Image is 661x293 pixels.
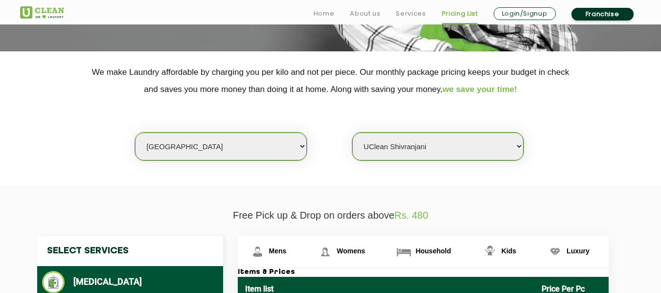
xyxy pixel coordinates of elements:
[20,210,641,221] p: Free Pick up & Drop on orders above
[395,243,412,260] img: Household
[238,268,609,277] h3: Items & Prices
[249,243,266,260] img: Mens
[501,247,516,255] span: Kids
[314,8,335,20] a: Home
[443,85,517,94] span: we save your time!
[567,247,590,255] span: Luxury
[415,247,451,255] span: Household
[547,243,564,260] img: Luxury
[394,210,428,221] span: Rs. 480
[20,64,641,98] p: We make Laundry affordable by charging you per kilo and not per piece. Our monthly package pricin...
[269,247,287,255] span: Mens
[396,8,426,20] a: Services
[571,8,634,21] a: Franchise
[442,8,478,20] a: Pricing List
[481,243,499,260] img: Kids
[350,8,380,20] a: About us
[494,7,556,20] a: Login/Signup
[317,243,334,260] img: Womens
[37,236,223,266] h4: Select Services
[20,6,64,19] img: UClean Laundry and Dry Cleaning
[337,247,365,255] span: Womens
